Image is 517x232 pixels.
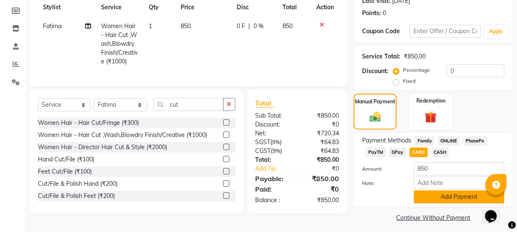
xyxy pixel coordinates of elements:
[237,22,245,31] span: 0 F
[249,147,297,156] div: ( )
[414,176,504,189] input: Add Note
[101,22,138,65] span: Women Hair - Hair Cut ,Wash,Blowdry Finish/Creative (₹1000)
[38,192,115,200] div: Cut/File & Polish Feet (₹200)
[389,148,406,157] span: GPay
[297,111,345,120] div: ₹850.00
[153,98,223,111] input: Search or Scan
[383,9,386,18] div: 0
[356,165,408,173] label: Amount:
[416,97,445,105] label: Redemption
[421,110,440,124] img: _gift.svg
[403,77,416,85] label: Fixed
[362,9,381,18] div: Points:
[366,111,384,124] img: _cash.svg
[410,148,428,157] span: CARD
[282,22,293,30] span: 850
[38,155,94,164] div: Hand Cut/File (₹100)
[249,174,297,184] div: Payable:
[297,174,345,184] div: ₹850.00
[403,66,430,74] label: Percentage
[410,25,481,38] input: Enter Offer / Coupon Code
[249,120,297,129] div: Discount:
[362,67,388,76] div: Discount:
[38,167,92,176] div: Feet Cut/File (₹100)
[249,196,297,205] div: Balance :
[305,164,345,173] div: ₹0
[355,214,511,222] a: Continue Without Payment
[248,22,250,31] span: |
[38,143,167,152] div: Women Hair - Director Hair Cut & Style (₹2000)
[414,190,504,203] button: Add Payment
[38,131,207,140] div: Women Hair - Hair Cut ,Wash,Blowdry Finish/Creative (₹1000)
[404,52,426,61] div: ₹850.00
[356,179,408,187] label: Note:
[362,27,410,36] div: Coupon Code
[415,136,434,146] span: Family
[362,52,400,61] div: Service Total:
[414,162,504,175] input: Amount
[365,148,386,157] span: PayTM
[431,148,449,157] span: CASH
[249,129,297,138] div: Net:
[249,184,297,194] div: Paid:
[463,136,487,146] span: PhonePe
[438,136,460,146] span: ONLINE
[149,22,152,30] span: 1
[249,111,297,120] div: Sub Total:
[249,164,305,173] a: Add Tip
[484,25,508,38] button: Apply
[297,120,345,129] div: ₹0
[256,138,271,146] span: SGST
[256,147,271,155] span: CGST
[38,179,117,188] div: Cut/File & Polish Hand (₹200)
[181,22,191,30] span: 850
[273,148,281,154] span: 9%
[253,22,264,31] span: 0 %
[297,196,345,205] div: ₹850.00
[297,156,345,164] div: ₹850.00
[297,147,345,156] div: ₹64.83
[355,98,395,105] label: Manual Payment
[297,129,345,138] div: ₹720.34
[297,184,345,194] div: ₹0
[249,138,297,147] div: ( )
[43,22,61,30] span: Fatima
[38,119,139,127] div: Women Hair - Hair Cut/Fringe (₹300)
[297,138,345,147] div: ₹64.83
[482,198,509,224] iframe: chat widget
[362,136,411,145] span: Payment Methods
[272,139,280,145] span: 9%
[256,99,275,108] span: Total
[249,156,297,164] div: Total:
